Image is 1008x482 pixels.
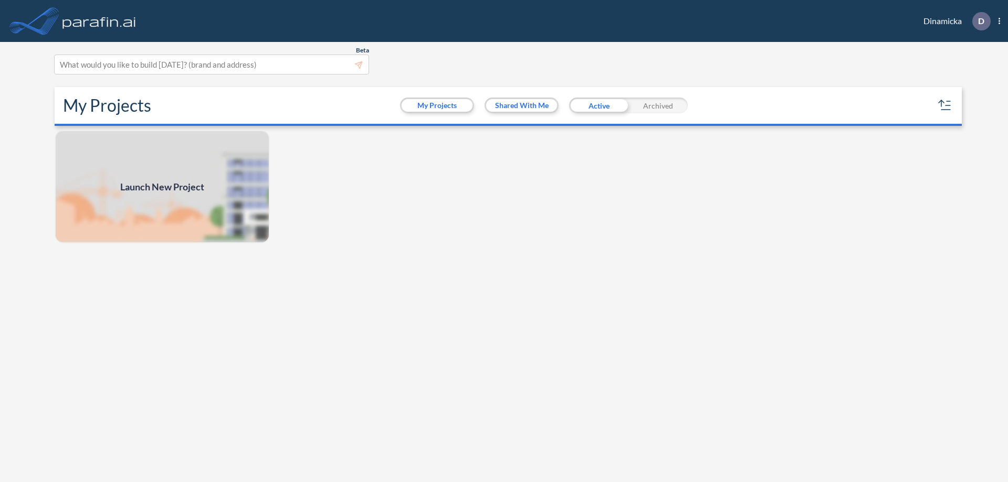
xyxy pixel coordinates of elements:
[55,130,270,243] a: Launch New Project
[60,10,138,31] img: logo
[402,99,472,112] button: My Projects
[937,97,953,114] button: sort
[356,46,369,55] span: Beta
[63,95,151,115] h2: My Projects
[120,180,204,194] span: Launch New Project
[978,16,984,26] p: D
[628,98,688,113] div: Archived
[908,12,1000,30] div: Dinamicka
[55,130,270,243] img: add
[486,99,557,112] button: Shared With Me
[569,98,628,113] div: Active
